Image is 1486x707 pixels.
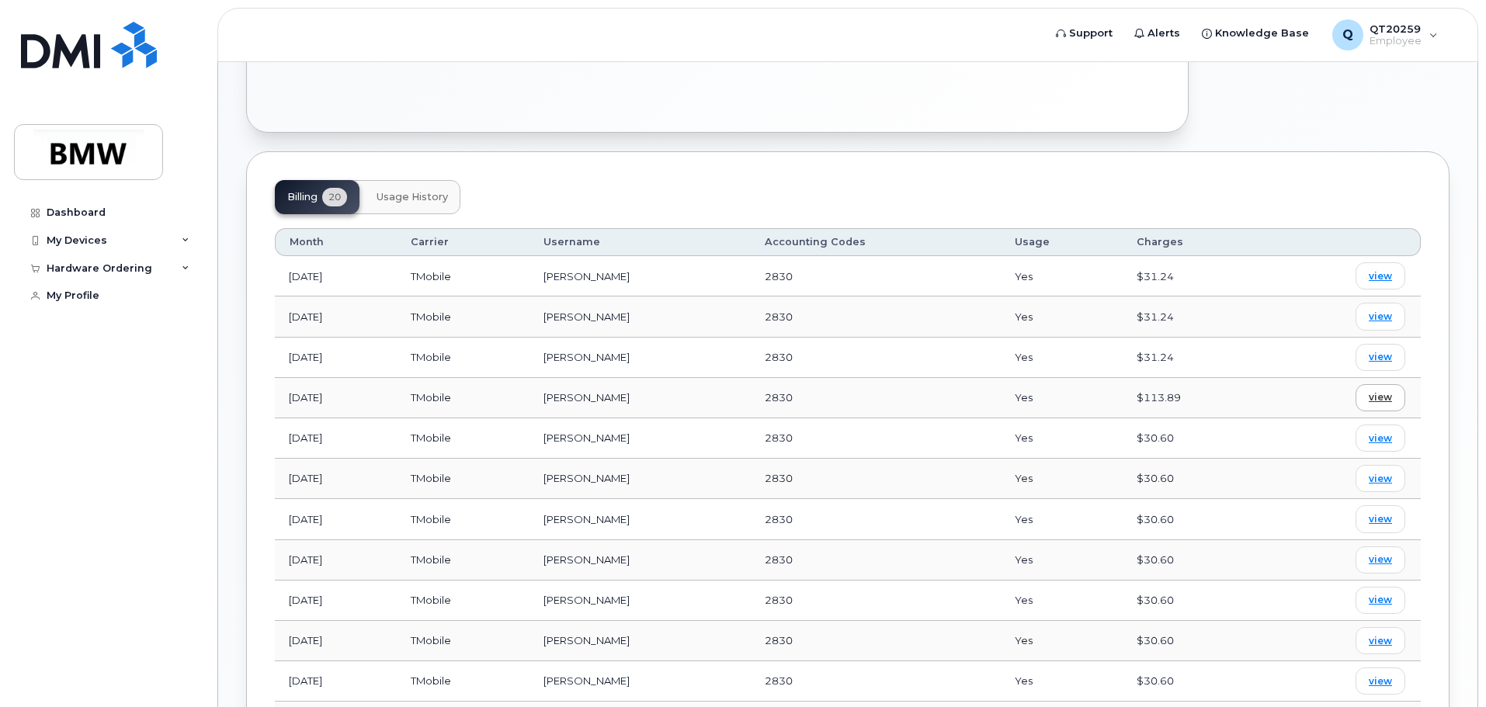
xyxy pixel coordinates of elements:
td: TMobile [397,621,529,661]
div: $31.24 [1137,310,1253,324]
td: [PERSON_NAME] [529,256,751,296]
a: view [1356,546,1405,574]
div: QT20259 [1321,19,1449,50]
td: [DATE] [275,661,397,702]
td: [DATE] [275,499,397,539]
td: TMobile [397,540,529,581]
a: view [1356,303,1405,330]
td: [PERSON_NAME] [529,499,751,539]
th: Accounting Codes [751,228,1001,256]
span: Support [1069,26,1113,41]
td: Yes [1001,418,1123,459]
span: view [1369,512,1392,526]
span: 2830 [765,270,793,282]
span: 2830 [765,674,793,687]
th: Month [275,228,397,256]
span: view [1369,390,1392,404]
td: [DATE] [275,378,397,418]
td: [DATE] [275,581,397,621]
a: view [1356,384,1405,411]
td: [DATE] [275,338,397,378]
td: Yes [1001,378,1123,418]
div: $30.60 [1137,553,1253,567]
td: [PERSON_NAME] [529,378,751,418]
td: TMobile [397,378,529,418]
div: $30.60 [1137,471,1253,486]
th: Usage [1001,228,1123,256]
td: [DATE] [275,459,397,499]
span: 2830 [765,351,793,363]
td: [PERSON_NAME] [529,581,751,621]
td: [DATE] [275,540,397,581]
td: [PERSON_NAME] [529,296,751,337]
td: [DATE] [275,256,397,296]
span: view [1369,269,1392,283]
td: TMobile [397,418,529,459]
th: Username [529,228,751,256]
span: view [1369,431,1392,445]
a: view [1356,627,1405,654]
a: Alerts [1123,18,1191,49]
div: $30.60 [1137,633,1253,648]
td: [DATE] [275,296,397,337]
div: $31.24 [1137,269,1253,284]
a: view [1356,262,1405,289]
td: TMobile [397,296,529,337]
span: 2830 [765,513,793,525]
td: Yes [1001,338,1123,378]
span: 2830 [765,431,793,444]
span: Alerts [1147,26,1180,41]
span: 2830 [765,634,793,646]
span: view [1369,472,1392,486]
div: $30.60 [1137,593,1253,608]
td: Yes [1001,540,1123,581]
span: 2830 [765,391,793,404]
td: [PERSON_NAME] [529,621,751,661]
td: TMobile [397,661,529,702]
span: 2830 [765,310,793,323]
div: $31.24 [1137,350,1253,365]
td: Yes [1001,581,1123,621]
td: [DATE] [275,621,397,661]
td: TMobile [397,459,529,499]
span: 2830 [765,594,793,606]
th: Charges [1123,228,1267,256]
span: Employee [1370,35,1422,47]
div: $30.60 [1137,674,1253,688]
span: view [1369,553,1392,567]
td: TMobile [397,338,529,378]
td: Yes [1001,499,1123,539]
span: Knowledge Base [1215,26,1309,41]
td: Yes [1001,621,1123,661]
span: QT20259 [1370,23,1422,35]
td: [PERSON_NAME] [529,418,751,459]
span: Q [1342,26,1353,44]
iframe: Messenger Launcher [1418,639,1474,695]
a: view [1356,425,1405,452]
span: view [1369,310,1392,324]
td: TMobile [397,581,529,621]
div: $113.89 [1137,390,1253,405]
a: view [1356,344,1405,371]
th: Carrier [397,228,529,256]
span: Usage History [377,191,448,203]
a: view [1356,465,1405,492]
span: 2830 [765,553,793,566]
span: 2830 [765,472,793,484]
span: view [1369,350,1392,364]
a: view [1356,587,1405,614]
a: Support [1045,18,1123,49]
td: Yes [1001,459,1123,499]
div: $30.60 [1137,431,1253,445]
td: Yes [1001,661,1123,702]
span: view [1369,674,1392,688]
td: [PERSON_NAME] [529,661,751,702]
td: [DATE] [275,418,397,459]
span: view [1369,634,1392,648]
td: TMobile [397,256,529,296]
a: view [1356,505,1405,532]
td: TMobile [397,499,529,539]
td: Yes [1001,256,1123,296]
div: $30.60 [1137,512,1253,527]
a: Knowledge Base [1191,18,1320,49]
